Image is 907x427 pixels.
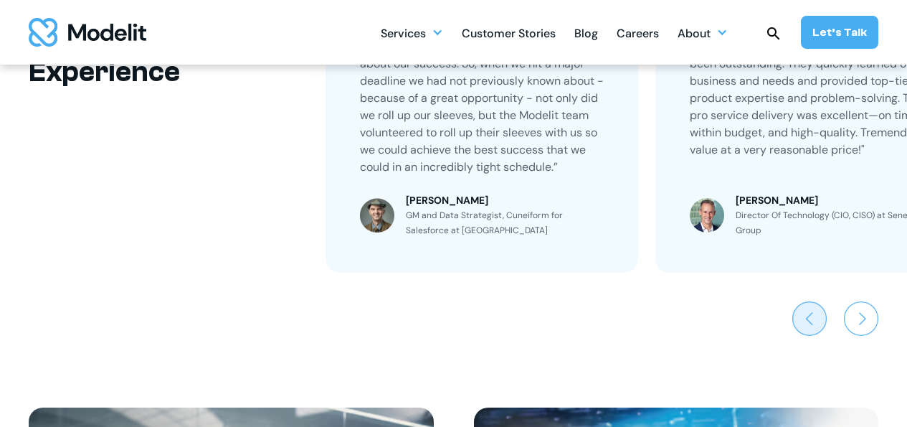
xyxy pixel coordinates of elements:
[574,21,598,49] div: Blog
[617,19,659,47] a: Careers
[617,21,659,49] div: Careers
[29,18,146,47] img: modelit logo
[406,193,604,208] div: [PERSON_NAME]
[574,19,598,47] a: Blog
[792,301,827,336] div: Previous slide
[462,19,556,47] a: Customer Stories
[406,208,604,238] div: GM and Data Strategist, Cuneiform for Salesforce at [GEOGRAPHIC_DATA]
[462,21,556,49] div: Customer Stories
[29,18,146,47] a: home
[381,21,426,49] div: Services
[678,19,728,47] div: About
[381,19,443,47] div: Services
[801,16,878,49] a: Let’s Talk
[812,24,867,40] div: Let’s Talk
[678,21,711,49] div: About
[360,38,604,176] p: “I felt consistently like the Modelit team cared about our success. So, when we hit a major deadl...
[844,301,878,336] div: Next slide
